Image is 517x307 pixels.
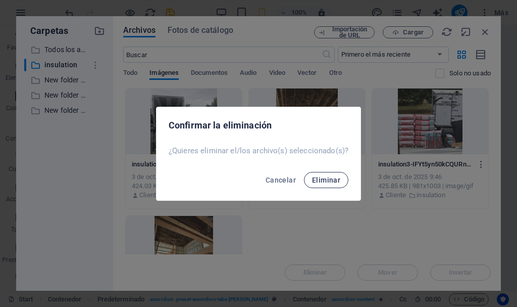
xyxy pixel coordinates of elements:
[262,172,300,188] button: Cancelar
[304,172,348,188] button: Eliminar
[312,176,340,184] span: Eliminar
[266,176,296,184] span: Cancelar
[169,119,348,131] h2: Confirmar la eliminación
[169,146,348,156] p: ¿Quieres eliminar el/los archivo(s) seleccionado(s)?
[16,86,87,96] span: [PHONE_NUMBER]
